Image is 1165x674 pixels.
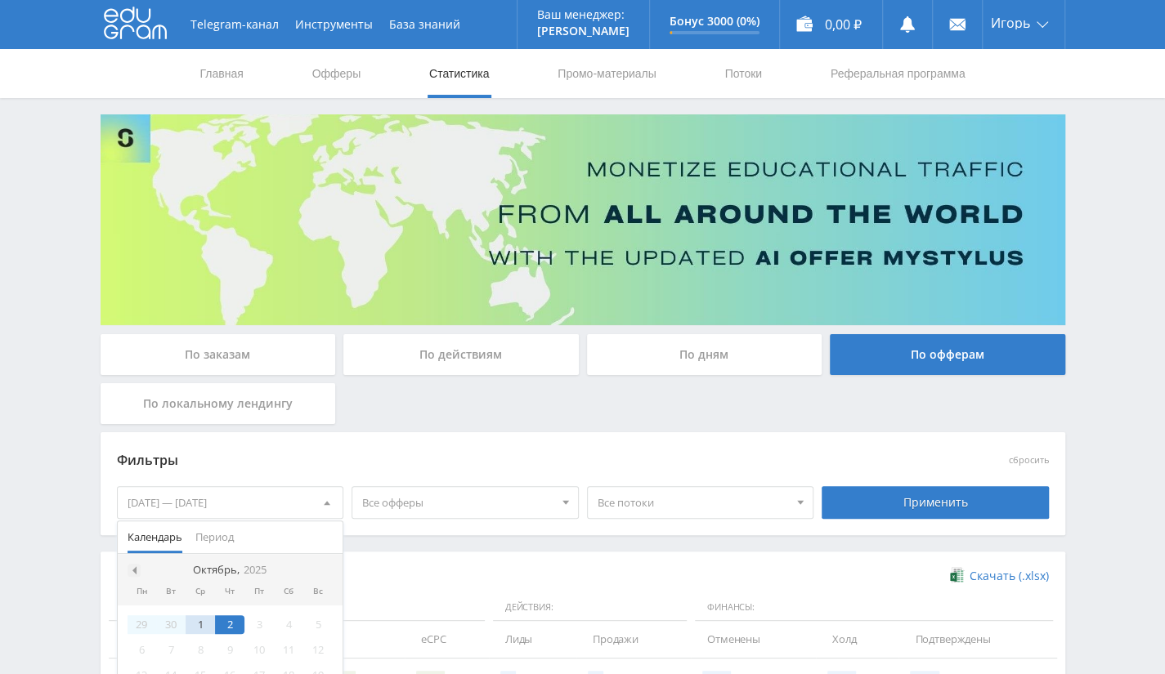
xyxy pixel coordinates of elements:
div: Вс [303,587,333,596]
button: сбросить [1009,455,1049,466]
div: 5 [303,615,333,634]
p: Ваш менеджер: [537,8,630,21]
div: 3 [244,615,274,634]
span: Действия: [493,594,687,622]
span: Все потоки [598,487,789,518]
span: Финансы: [695,594,1053,622]
div: Применить [822,486,1049,519]
a: Потоки [723,49,764,98]
button: Календарь [121,521,189,553]
div: 4 [274,615,303,634]
div: 1 [186,615,215,634]
div: 7 [156,641,186,659]
div: 9 [215,641,244,659]
div: Сб [274,587,303,596]
p: Бонус 3000 (0%) [670,15,759,28]
span: Данные: [109,594,485,622]
div: 10 [244,641,274,659]
td: Холд [816,621,898,658]
img: xlsx [950,567,964,583]
div: 12 [303,641,333,659]
div: [DATE] — [DATE] [118,487,343,518]
td: Отменены [691,621,816,658]
div: 2 [215,615,244,634]
div: По заказам [101,334,336,375]
div: 8 [186,641,215,659]
div: Ср [186,587,215,596]
div: Вт [156,587,186,596]
a: Офферы [311,49,363,98]
a: Статистика [428,49,491,98]
p: [PERSON_NAME] [537,25,630,38]
div: Октябрь, [186,564,273,577]
div: По дням [587,334,822,375]
td: Продажи [576,621,691,658]
span: Игорь [991,16,1030,29]
div: 6 [128,641,157,659]
a: Главная [199,49,245,98]
td: Дата [109,621,208,658]
span: Календарь [128,521,182,553]
div: По действиям [343,334,579,375]
div: 11 [274,641,303,659]
div: Чт [215,587,244,596]
span: Скачать (.xlsx) [970,569,1049,582]
a: Промо-материалы [556,49,657,98]
span: Все офферы [362,487,553,518]
td: eCPC [405,621,489,658]
td: Лиды [489,621,576,658]
button: Период [189,521,240,553]
div: Фильтры [117,449,814,473]
a: Реферальная программа [829,49,967,98]
div: 30 [156,615,186,634]
div: По локальному лендингу [101,383,336,424]
div: 29 [128,615,157,634]
div: Пт [244,587,274,596]
img: Banner [101,114,1065,325]
td: CR [301,621,405,658]
i: 2025 [244,564,267,576]
div: По офферам [830,334,1065,375]
td: Подтверждены [898,621,1056,658]
div: Пн [128,587,157,596]
a: Скачать (.xlsx) [950,568,1048,584]
span: Период [195,521,234,553]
